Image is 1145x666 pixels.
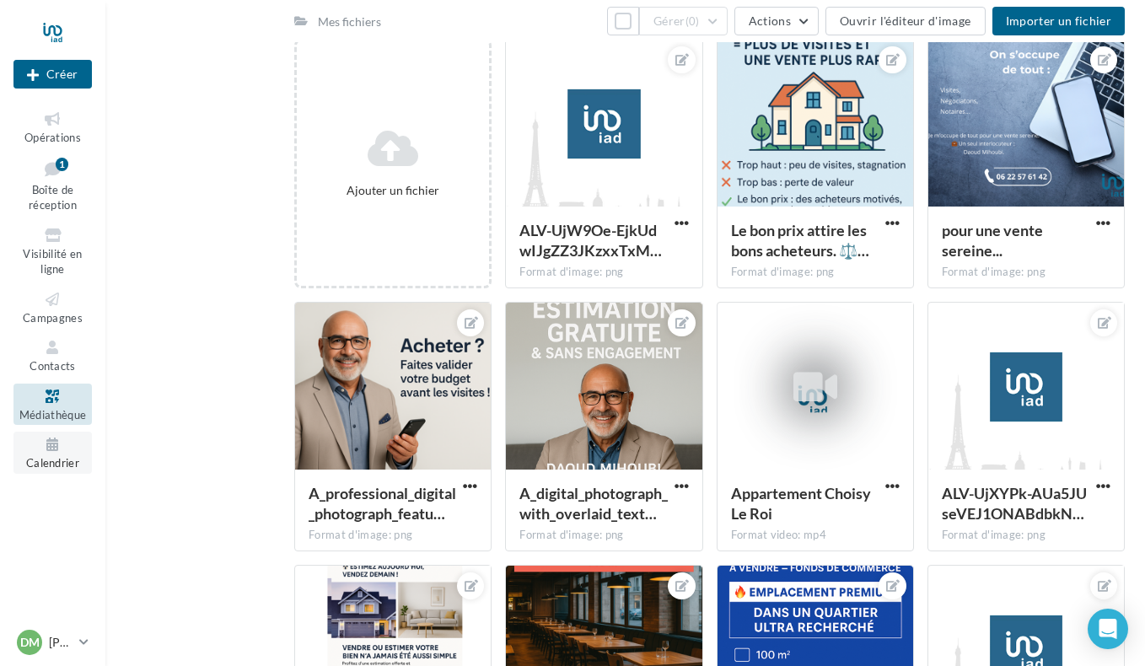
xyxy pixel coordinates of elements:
[26,456,79,470] span: Calendrier
[731,221,869,260] span: Le bon prix attire les bons acheteurs. ⚖️ Parlons-en ensemble.
[309,484,456,523] span: A_professional_digital_photograph_features_Daoud_M
[734,7,819,35] button: Actions
[942,221,1043,260] span: pour une vente sereine...
[992,7,1126,35] button: Importer un fichier
[1006,13,1112,28] span: Importer un fichier
[13,106,92,148] a: Opérations
[30,359,76,373] span: Contacts
[304,182,482,199] div: Ajouter un fichier
[13,223,92,280] a: Visibilité en ligne
[1088,609,1128,649] div: Open Intercom Messenger
[29,183,77,212] span: Boîte de réception
[519,221,662,260] span: ALV-UjW9Oe-EjkUdwIJgZZ3JKzxxTxM7tCGImlQ4mbHE6pqEf4CgqauI
[13,335,92,376] a: Contacts
[685,14,700,28] span: (0)
[20,634,40,651] span: DM
[13,287,92,328] a: Campagnes
[519,265,688,280] div: Format d'image: png
[309,528,477,543] div: Format d'image: png
[24,131,81,144] span: Opérations
[942,265,1110,280] div: Format d'image: png
[942,484,1087,523] span: ALV-UjXYPk-AUa5JUseVEJ1ONABdbkNp7YJsJa2jBcBJDZjRFy4GHeyb
[942,528,1110,543] div: Format d'image: png
[23,311,83,325] span: Campagnes
[731,265,900,280] div: Format d'image: png
[13,60,92,89] div: Nouvelle campagne
[519,528,688,543] div: Format d'image: png
[318,13,381,30] div: Mes fichiers
[13,154,92,216] a: Boîte de réception1
[56,158,68,171] div: 1
[23,247,82,277] span: Visibilité en ligne
[13,626,92,658] a: DM [PERSON_NAME]
[13,432,92,473] a: Calendrier
[639,7,728,35] button: Gérer(0)
[825,7,985,35] button: Ouvrir l'éditeur d'image
[19,408,87,422] span: Médiathèque
[731,484,871,523] span: Appartement Choisy Le Roi
[49,634,73,651] p: [PERSON_NAME]
[749,13,791,28] span: Actions
[13,60,92,89] button: Créer
[731,528,900,543] div: Format video: mp4
[13,384,92,425] a: Médiathèque
[519,484,668,523] span: A_digital_photograph_with_overlaid_text_and_graphi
